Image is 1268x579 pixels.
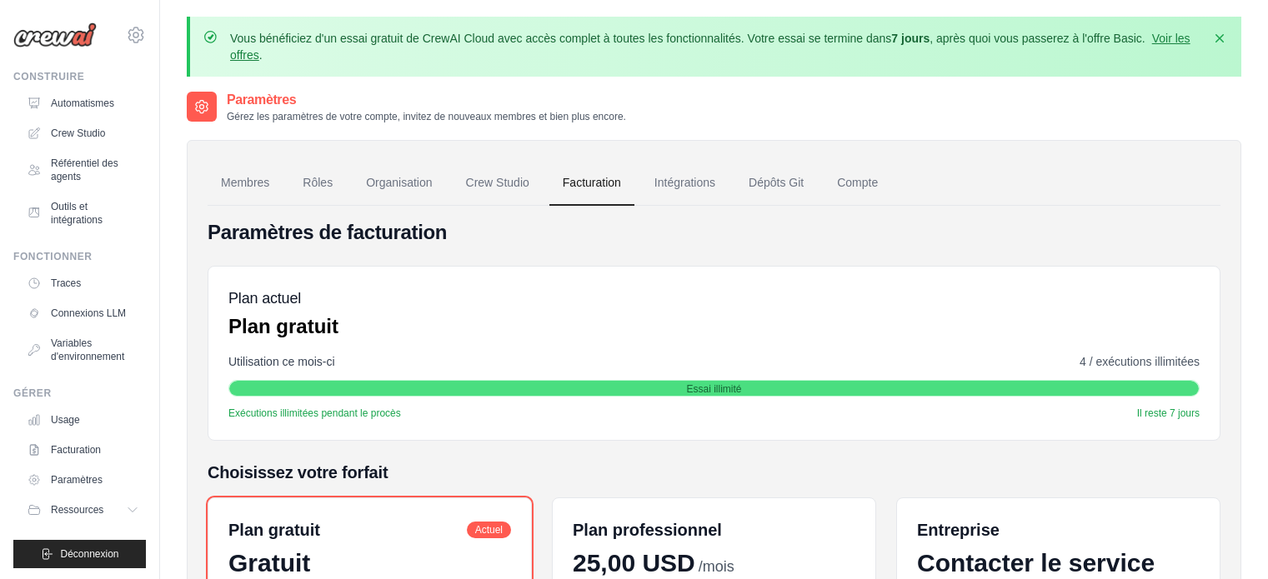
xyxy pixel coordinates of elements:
font: Crew Studio [466,176,529,189]
font: Gérez les paramètres de votre compte, invitez de nouveaux membres et bien plus encore. [227,111,626,122]
font: Exécutions illimitées pendant le procès [228,407,401,419]
a: Facturation [20,437,146,463]
font: Intégrations [654,176,715,189]
font: Rôles [303,176,333,189]
font: 25,00 USD [573,549,695,577]
font: Outils et intégrations [51,201,103,226]
a: Membres [208,161,283,206]
a: Compte [824,161,891,206]
font: Membres [221,176,269,189]
a: Variables d'environnement [20,330,146,370]
font: Plan gratuit [228,315,338,337]
font: 4 / exécutions illimitées [1080,355,1200,368]
a: Rôles [289,161,346,206]
font: Essai illimité [686,383,741,395]
a: Référentiel des agents [20,150,146,190]
font: Plan gratuit [228,521,320,539]
font: Il reste 7 jours [1137,407,1200,419]
font: Usage [51,414,80,426]
font: Gérer [13,387,52,399]
font: Plan actuel [228,290,301,307]
font: Compte [837,176,878,189]
a: Outils et intégrations [20,193,146,233]
a: Crew Studio [20,120,146,147]
font: Référentiel des agents [51,157,118,182]
a: Paramètres [20,467,146,493]
font: Paramètres [51,474,103,486]
font: Automatismes [51,97,114,109]
font: Paramètres de facturation [208,221,447,243]
font: /mois [699,558,734,575]
font: Ressources [51,504,103,516]
font: Traces [51,277,81,289]
font: Organisation [366,176,432,189]
font: Connexions LLM [51,307,126,319]
font: Entreprise [917,521,1000,539]
a: Connexions LLM [20,300,146,327]
font: . [259,48,263,62]
a: Facturation [549,161,634,206]
font: Fonctionner [13,251,93,262]
a: Dépôts Git [735,161,817,206]
font: Plan professionnel [573,521,722,539]
font: Vous bénéficiez d'un essai gratuit de CrewAI Cloud avec accès complet à toutes les fonctionnalité... [230,32,891,45]
font: Crew Studio [51,127,105,139]
font: Variables d'environnement [51,337,124,362]
a: Intégrations [641,161,729,206]
font: Facturation [51,444,101,456]
a: Traces [20,270,146,297]
a: Organisation [353,161,445,206]
font: Facturation [563,176,621,189]
font: 7 jours [891,32,930,45]
button: Déconnexion [13,540,146,568]
font: Utilisation ce mois-ci [228,355,335,368]
font: , après quoi vous passerez à l'offre Basic. [930,32,1145,45]
font: Choisissez votre forfait [208,463,388,482]
button: Ressources [20,497,146,523]
font: Déconnexion [60,548,118,560]
font: Paramètres [227,92,296,107]
a: Crew Studio [453,161,543,206]
font: Actuel [475,524,503,536]
font: Construire [13,71,84,82]
a: Usage [20,407,146,433]
font: Dépôts Git [749,176,804,189]
a: Automatismes [20,90,146,117]
img: Logo [13,22,97,47]
font: Gratuit [228,549,310,577]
